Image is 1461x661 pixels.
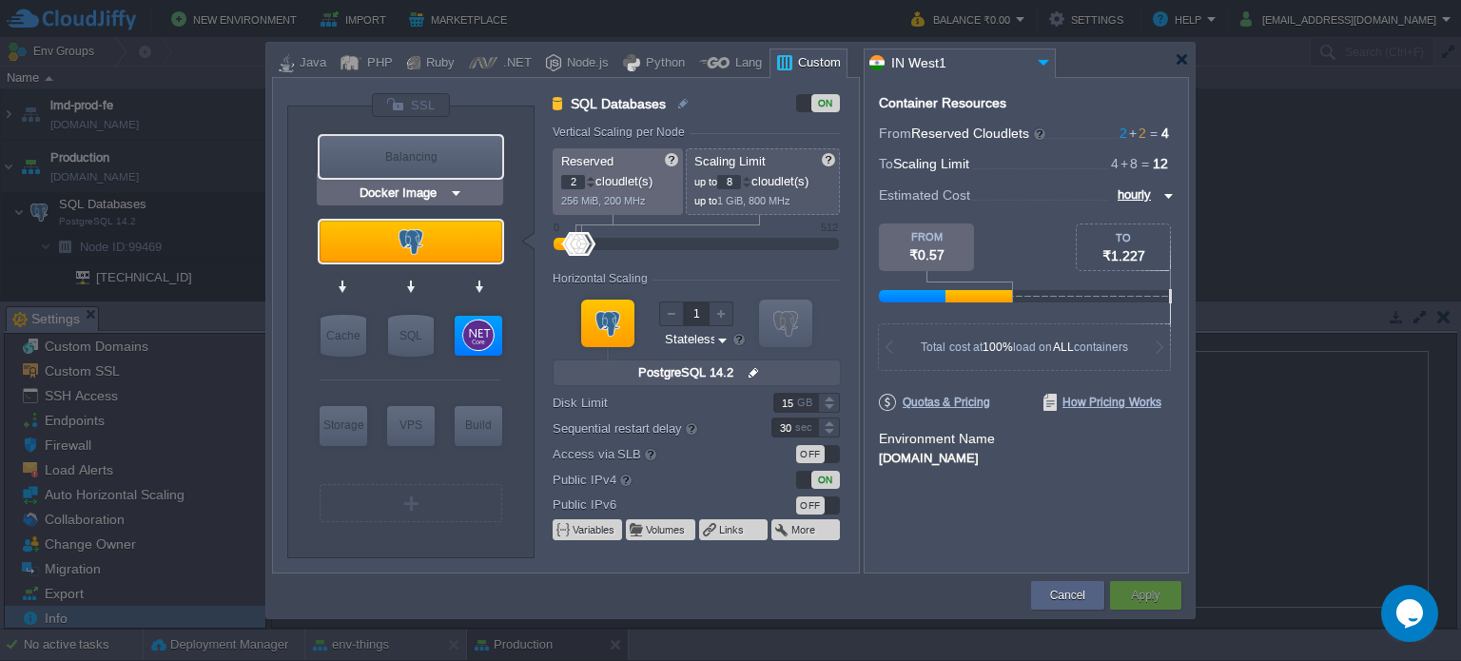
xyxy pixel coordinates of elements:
div: VPS [387,406,435,444]
div: Node.js [561,49,609,78]
span: ₹0.57 [909,247,945,262]
div: Vertical Scaling per Node [553,126,690,139]
label: Sequential restart delay [553,418,746,438]
iframe: chat widget [1381,585,1442,642]
span: 8 [1119,156,1138,171]
div: Container Resources [879,96,1006,110]
div: OFF [796,496,825,515]
span: To [879,156,893,171]
span: 12 [1153,156,1168,171]
span: 1 GiB, 800 MHz [717,195,790,206]
button: Variables [573,522,616,537]
span: Quotas & Pricing [879,394,990,411]
span: Reserved [561,154,614,168]
span: Scaling Limit [694,154,766,168]
div: Build [455,406,502,444]
label: Public IPv4 [553,469,746,490]
span: Reserved Cloudlets [911,126,1047,141]
div: ON [811,471,840,489]
span: + [1127,126,1139,141]
div: Balancing [320,136,502,178]
span: = [1146,126,1161,141]
span: up to [694,195,717,206]
span: 4 [1111,156,1119,171]
div: SQL [388,315,434,357]
button: Apply [1131,586,1159,605]
span: 2 [1120,126,1127,141]
div: Load Balancer [320,136,502,178]
p: cloudlet(s) [561,169,676,189]
div: ON [811,94,840,112]
p: cloudlet(s) [694,169,833,189]
div: Horizontal Scaling [553,272,653,285]
div: Java [294,49,326,78]
div: OFF [796,445,825,463]
div: .NET [497,49,532,78]
span: 256 MiB, 200 MHz [561,195,646,206]
div: Build Node [455,406,502,446]
button: Links [719,522,746,537]
div: Create New Layer [320,484,502,522]
div: Application Servers [455,316,502,356]
div: 0 [554,222,559,233]
span: From [879,126,911,141]
div: Lang [730,49,762,78]
div: TO [1077,232,1170,243]
span: 2 [1127,126,1146,141]
div: Cache [321,315,366,357]
label: Access via SLB [553,443,746,464]
button: More [791,522,817,537]
div: sec [795,418,816,437]
span: ₹1.227 [1102,248,1145,263]
div: SQL Databases [388,315,434,357]
div: Storage Containers [320,406,367,446]
div: Python [640,49,685,78]
div: Elastic VPS [387,406,435,446]
span: How Pricing Works [1043,394,1161,411]
span: + [1119,156,1130,171]
label: Public IPv6 [553,495,746,515]
div: SQL Databases [320,221,502,262]
button: Cancel [1050,586,1085,605]
span: up to [694,176,717,187]
div: 512 [821,222,838,233]
div: GB [797,394,816,412]
label: Environment Name [879,431,995,446]
span: = [1138,156,1153,171]
div: [DOMAIN_NAME] [879,448,1174,465]
div: PHP [361,49,393,78]
span: Estimated Cost [879,185,970,205]
label: Disk Limit [553,393,746,413]
div: Custom [792,49,841,78]
span: Scaling Limit [893,156,969,171]
div: Ruby [420,49,455,78]
div: Storage [320,406,367,444]
div: FROM [879,231,974,243]
span: 4 [1161,126,1169,141]
button: Volumes [646,522,687,537]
